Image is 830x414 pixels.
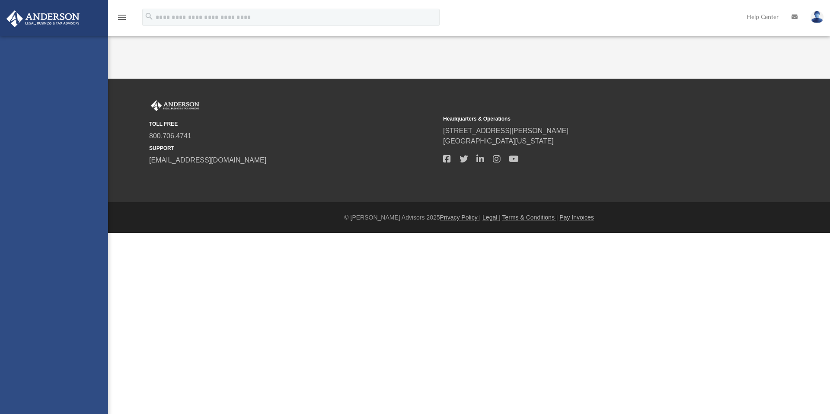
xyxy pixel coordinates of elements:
i: search [144,12,154,21]
img: Anderson Advisors Platinum Portal [4,10,82,27]
a: Legal | [482,214,501,221]
a: Terms & Conditions | [502,214,558,221]
i: menu [117,12,127,22]
a: Pay Invoices [559,214,594,221]
small: Headquarters & Operations [443,115,731,123]
small: TOLL FREE [149,120,437,128]
a: Privacy Policy | [440,214,481,221]
a: [STREET_ADDRESS][PERSON_NAME] [443,127,568,134]
a: 800.706.4741 [149,132,192,140]
img: User Pic [811,11,824,23]
img: Anderson Advisors Platinum Portal [149,100,201,111]
a: menu [117,16,127,22]
a: [GEOGRAPHIC_DATA][US_STATE] [443,137,554,145]
small: SUPPORT [149,144,437,152]
div: © [PERSON_NAME] Advisors 2025 [108,213,830,222]
a: [EMAIL_ADDRESS][DOMAIN_NAME] [149,156,266,164]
